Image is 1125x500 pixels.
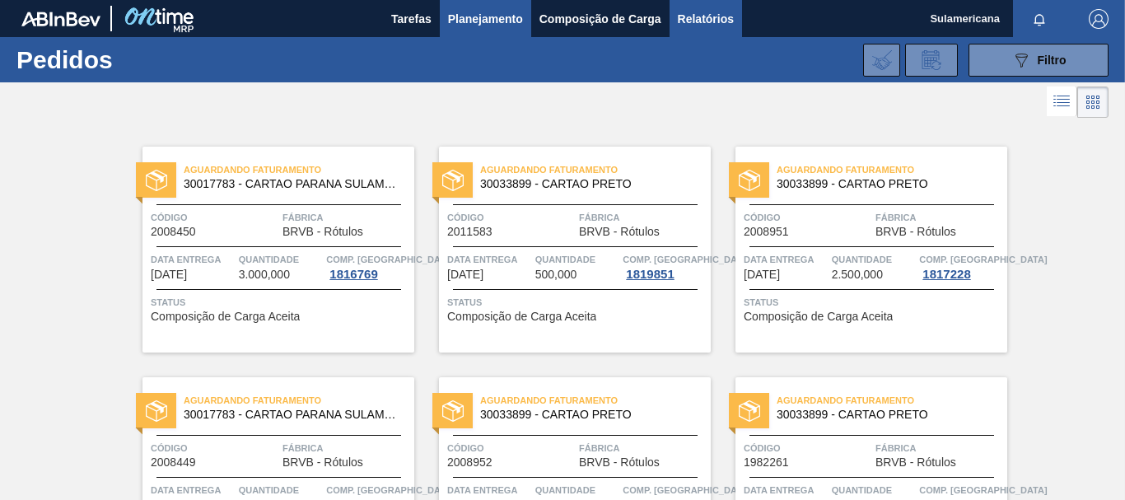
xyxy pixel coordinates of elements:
span: 2008951 [744,226,789,238]
span: 30033899 - CARTAO PRETO [777,178,994,190]
span: Código [447,440,575,456]
span: Data entrega [151,251,235,268]
span: Comp. Carga [326,251,454,268]
span: Fábrica [579,209,707,226]
span: Status [744,294,1003,311]
span: Quantidade [832,251,916,268]
img: status [442,400,464,422]
span: Data entrega [151,482,235,498]
span: 2008450 [151,226,196,238]
a: Comp. [GEOGRAPHIC_DATA]1819851 [623,251,707,281]
a: statusAguardando Faturamento30033899 - CARTAO PRETOCódigo2011583FábricaBRVB - RótulosData entrega... [414,147,711,353]
span: Data entrega [744,482,828,498]
button: Notificações [1013,7,1066,30]
img: TNhmsLtSVTkK8tSr43FrP2fwEKptu5GPRR3wAAAABJRU5ErkJggg== [21,12,100,26]
span: 2011583 [447,226,492,238]
span: Fábrica [875,209,1003,226]
span: Comp. Carga [919,482,1047,498]
span: BRVB - Rótulos [579,456,660,469]
div: 1819851 [623,268,677,281]
span: Composição de Carga Aceita [447,311,596,323]
span: Quantidade [535,482,619,498]
span: 1982261 [744,456,789,469]
span: Comp. Carga [919,251,1047,268]
span: 22/08/2025 [151,269,187,281]
span: Composição de Carga Aceita [151,311,300,323]
span: Código [151,209,278,226]
div: Visão em Lista [1047,86,1077,118]
span: Quantidade [239,251,323,268]
span: 2008449 [151,456,196,469]
span: Comp. Carga [623,251,750,268]
span: Quantidade [239,482,323,498]
span: 30033899 - CARTAO PRETO [777,409,994,421]
span: Quantidade [832,482,916,498]
div: Solicitação de Revisão de Pedidos [905,44,958,77]
img: status [146,170,167,191]
span: 2008952 [447,456,492,469]
span: Fábrica [579,440,707,456]
span: 2.500,000 [832,269,883,281]
span: Fábrica [282,440,410,456]
span: BRVB - Rótulos [579,226,660,238]
img: status [146,400,167,422]
span: 30017783 - CARTAO PARANA SULAMERICANA [184,409,401,421]
span: Data entrega [447,482,531,498]
span: Código [151,440,278,456]
span: BRVB - Rótulos [282,226,363,238]
span: 31/08/2025 [744,269,780,281]
span: Composição de Carga Aceita [744,311,893,323]
span: Código [744,440,871,456]
div: Visão em Cards [1077,86,1109,118]
span: Código [447,209,575,226]
span: Data entrega [447,251,531,268]
span: Status [151,294,410,311]
button: Filtro [969,44,1109,77]
span: Tarefas [391,9,432,29]
span: Quantidade [535,251,619,268]
span: BRVB - Rótulos [875,226,956,238]
span: 3.000,000 [239,269,290,281]
a: statusAguardando Faturamento30033899 - CARTAO PRETOCódigo2008951FábricaBRVB - RótulosData entrega... [711,147,1007,353]
span: Aguardando Faturamento [184,161,414,178]
span: Aguardando Faturamento [480,392,711,409]
span: BRVB - Rótulos [875,456,956,469]
img: status [739,400,760,422]
span: Composição de Carga [539,9,661,29]
span: Data entrega [744,251,828,268]
span: 30033899 - CARTAO PRETO [480,178,698,190]
a: statusAguardando Faturamento30017783 - CARTAO PARANA SULAMERICANACódigo2008450FábricaBRVB - Rótul... [118,147,414,353]
span: Filtro [1038,54,1067,67]
div: Importar Negociações dos Pedidos [863,44,900,77]
a: Comp. [GEOGRAPHIC_DATA]1816769 [326,251,410,281]
span: Aguardando Faturamento [777,392,1007,409]
div: 1816769 [326,268,380,281]
img: status [739,170,760,191]
span: 30017783 - CARTAO PARANA SULAMERICANA [184,178,401,190]
a: Comp. [GEOGRAPHIC_DATA]1817228 [919,251,1003,281]
span: Aguardando Faturamento [777,161,1007,178]
span: Planejamento [448,9,523,29]
img: Logout [1089,9,1109,29]
span: Status [447,294,707,311]
h1: Pedidos [16,50,247,69]
span: Comp. Carga [623,482,750,498]
span: Código [744,209,871,226]
div: 1817228 [919,268,973,281]
span: Fábrica [282,209,410,226]
span: BRVB - Rótulos [282,456,363,469]
span: 23/08/2025 [447,269,483,281]
span: 500,000 [535,269,577,281]
img: status [442,170,464,191]
span: Relatórios [678,9,734,29]
span: Fábrica [875,440,1003,456]
span: Aguardando Faturamento [184,392,414,409]
span: Aguardando Faturamento [480,161,711,178]
span: 30033899 - CARTAO PRETO [480,409,698,421]
span: Comp. Carga [326,482,454,498]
